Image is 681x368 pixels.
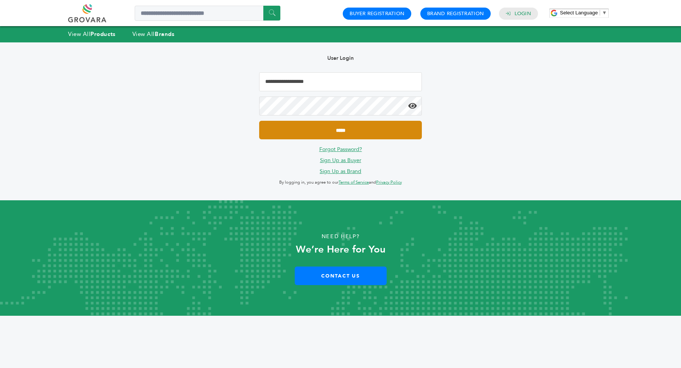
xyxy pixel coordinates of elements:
input: Email Address [259,72,422,91]
p: By logging in, you agree to our and [259,178,422,187]
span: ​ [600,10,600,16]
b: User Login [327,55,354,62]
a: Forgot Password? [319,146,362,153]
p: Need Help? [34,231,647,242]
a: View AllProducts [68,30,116,38]
a: Select Language​ [560,10,607,16]
strong: Brands [155,30,174,38]
input: Password [259,97,422,115]
a: Contact Us [295,267,387,285]
a: Terms of Service [339,179,369,185]
a: Buyer Registration [350,10,404,17]
input: Search a product or brand... [135,6,280,21]
a: Privacy Policy [376,179,402,185]
a: Sign Up as Buyer [320,157,361,164]
span: Select Language [560,10,598,16]
strong: Products [90,30,115,38]
strong: We’re Here for You [296,243,386,256]
span: ▼ [602,10,607,16]
a: View AllBrands [132,30,175,38]
a: Brand Registration [427,10,484,17]
a: Sign Up as Brand [320,168,361,175]
a: Login [515,10,531,17]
